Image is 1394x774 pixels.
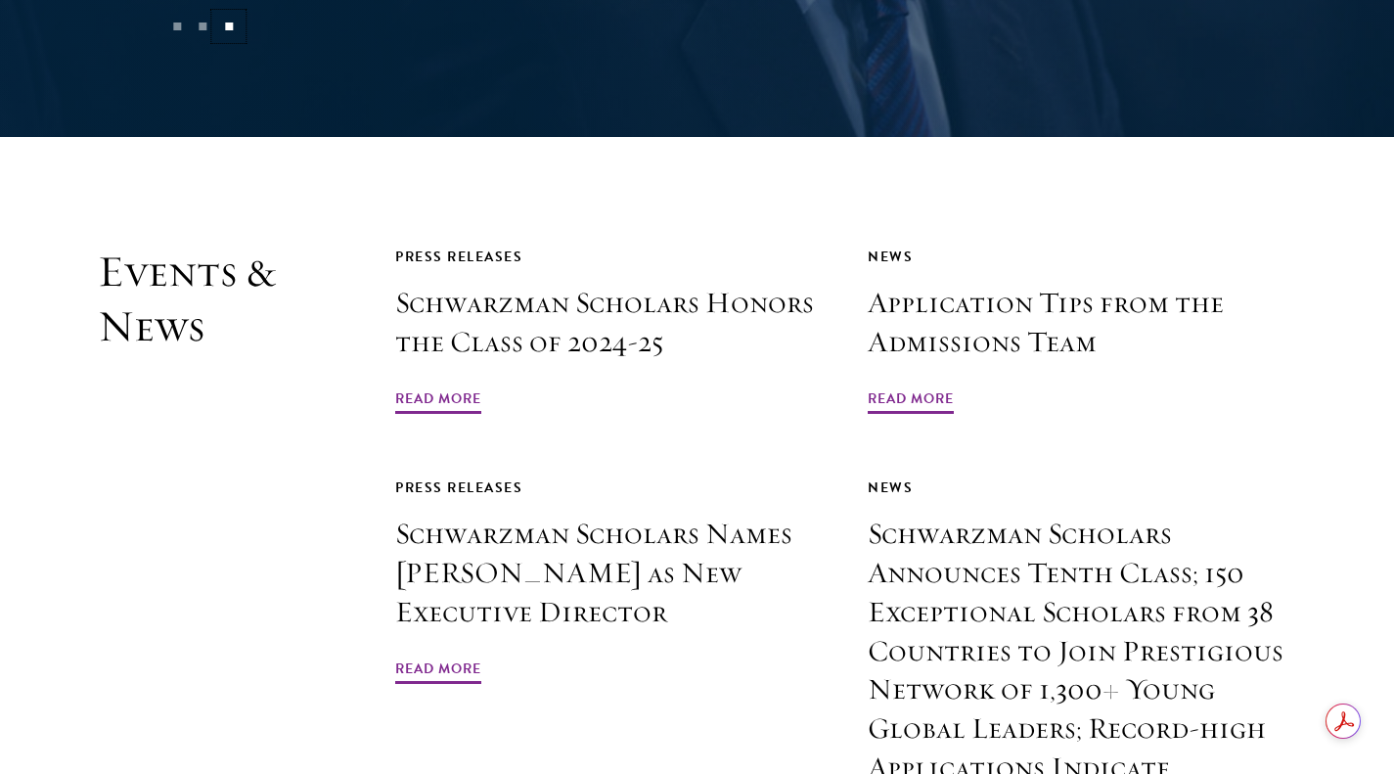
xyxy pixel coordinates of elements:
span: Read More [868,387,954,417]
a: Press Releases Schwarzman Scholars Names [PERSON_NAME] as New Executive Director Read More [395,476,824,687]
button: 2 of 3 [190,14,215,39]
span: Read More [395,387,481,417]
h3: Application Tips from the Admissions Team [868,284,1296,362]
div: News [868,245,1296,269]
h3: Schwarzman Scholars Names [PERSON_NAME] as New Executive Director [395,515,824,632]
a: News Application Tips from the Admissions Team Read More [868,245,1296,417]
div: Press Releases [395,476,824,500]
div: Press Releases [395,245,824,269]
a: Press Releases Schwarzman Scholars Honors the Class of 2024-25 Read More [395,245,824,417]
div: News [868,476,1296,500]
button: 3 of 3 [216,14,242,39]
span: Read More [395,657,481,687]
button: 1 of 3 [164,14,190,39]
h3: Schwarzman Scholars Honors the Class of 2024-25 [395,284,824,362]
